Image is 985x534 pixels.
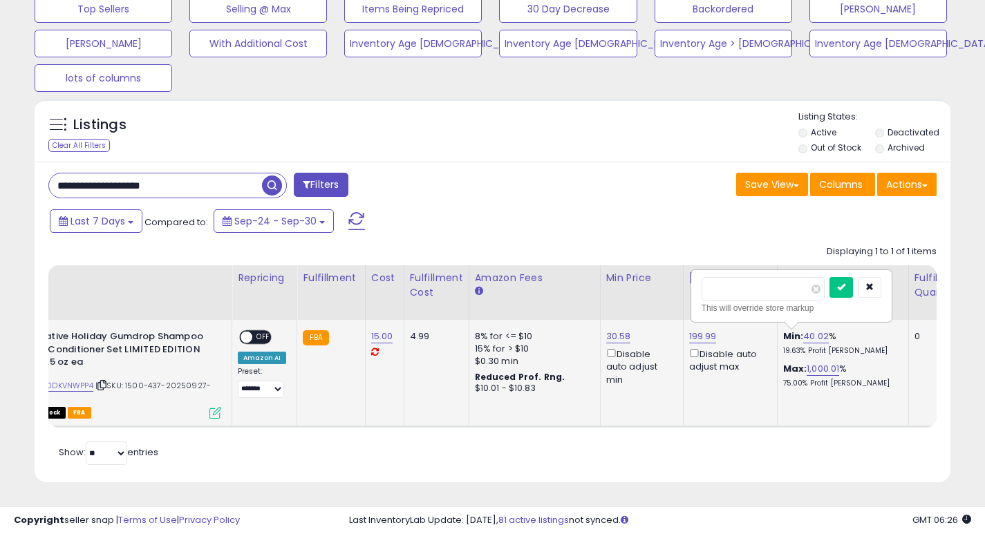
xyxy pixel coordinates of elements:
button: Save View [736,173,808,196]
div: ASIN: [14,330,221,417]
div: 8% for <= $10 [475,330,590,343]
a: 40.02 [803,330,829,343]
span: Columns [819,178,863,191]
div: 4.99 [410,330,458,343]
label: Deactivated [888,126,939,138]
div: Amazon Fees [475,271,594,285]
button: Sep-24 - Sep-30 [214,209,334,233]
small: Amazon Fees. [475,285,483,298]
label: Out of Stock [811,142,861,153]
div: 0 [914,330,957,343]
button: Columns [810,173,875,196]
div: seller snap | | [14,514,240,527]
button: Actions [877,173,937,196]
div: Last InventoryLab Update: [DATE], not synced. [349,514,971,527]
button: Inventory Age [DEMOGRAPHIC_DATA] [344,30,482,57]
span: OFF [252,332,274,343]
strong: Copyright [14,513,64,526]
div: Title [10,271,226,285]
b: Reduced Prof. Rng. [475,371,565,383]
button: [PERSON_NAME] [35,30,172,57]
b: Max: [783,362,807,375]
h5: Listings [73,115,126,135]
button: lots of columns [35,64,172,92]
div: Fulfillment [303,271,359,285]
span: Last 7 Days [71,214,125,228]
button: Filters [294,173,348,197]
span: FBA [68,407,91,419]
p: Listing States: [798,111,950,124]
b: Min: [783,330,804,343]
small: FBA [303,330,328,345]
a: 199.99 [689,330,717,343]
a: 1,000.01 [807,362,839,376]
div: Amazon AI [238,352,286,364]
div: % [783,330,898,356]
button: Inventory Age > [DEMOGRAPHIC_DATA] [655,30,792,57]
a: 15.00 [371,330,393,343]
span: Sep-24 - Sep-30 [234,214,317,228]
div: Min Price [606,271,677,285]
button: With Additional Cost [189,30,327,57]
button: Last 7 Days [50,209,142,233]
div: Fulfillable Quantity [914,271,962,300]
label: Active [811,126,836,138]
div: [PERSON_NAME] [689,271,771,285]
div: $10.01 - $10.83 [475,383,590,394]
div: Repricing [238,271,291,285]
div: 15% for > $10 [475,343,590,355]
a: 30.58 [606,330,631,343]
div: % [783,363,898,388]
div: Displaying 1 to 1 of 1 items [827,245,937,258]
button: Inventory Age [DEMOGRAPHIC_DATA]. [499,30,637,57]
div: Preset: [238,367,286,398]
div: Clear All Filters [48,139,110,152]
p: 75.00% Profit [PERSON_NAME] [783,379,898,388]
span: Compared to: [144,216,208,229]
a: 81 active listings [498,513,569,526]
div: $0.30 min [475,355,590,368]
label: Archived [888,142,925,153]
span: 2025-10-8 06:26 GMT [912,513,971,526]
b: Native Holiday Gumdrop Shampoo & Conditioner Set LIMITED EDITION 16.5 oz ea [38,330,206,372]
span: Show: entries [59,446,158,459]
a: B0DKVNWPP4 [42,380,93,392]
a: Privacy Policy [179,513,240,526]
div: Disable auto adjust max [689,346,767,373]
button: Inventory Age [DEMOGRAPHIC_DATA] [809,30,947,57]
div: Cost [371,271,398,285]
a: Terms of Use [118,513,177,526]
div: Markup on Cost [783,271,903,285]
div: Disable auto adjust min [606,346,673,386]
span: | SKU: 1500-437-20250927-05 [14,380,211,401]
p: 19.63% Profit [PERSON_NAME] [783,346,898,356]
div: Fulfillment Cost [410,271,463,300]
div: This will override store markup [702,301,881,315]
th: The percentage added to the cost of goods (COGS) that forms the calculator for Min & Max prices. [777,265,908,320]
